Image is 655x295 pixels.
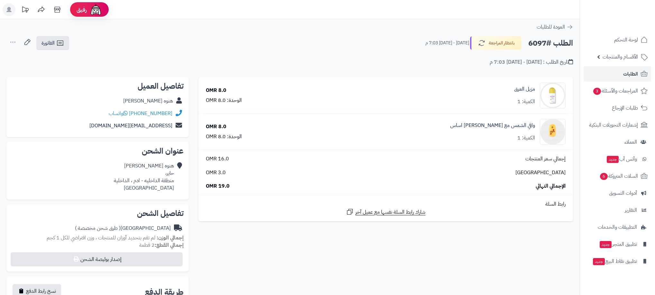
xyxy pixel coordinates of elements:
span: شارك رابط السلة نفسها مع عميل آخر [355,209,425,216]
span: العودة للطلبات [537,23,565,31]
a: أدوات التسويق [584,185,651,201]
a: لوحة التحكم [584,32,651,48]
img: 1739574665-cm52iuysw0ns601kl1gcndhhy_EVEIL-01-90x90.jpg [540,83,565,108]
span: جديد [607,156,619,163]
span: وآتس آب [606,155,637,164]
div: 8.0 OMR [206,123,226,130]
a: الفاتورة [36,36,69,50]
a: المراجعات والأسئلة3 [584,83,651,99]
span: الطلبات [623,69,638,78]
span: التقارير [625,206,637,215]
span: الإجمالي النهائي [536,183,566,190]
div: الكمية: 1 [517,134,535,142]
div: رابط السلة [201,201,570,208]
div: تاريخ الطلب : [DATE] - [DATE] 7:03 م [490,58,573,66]
span: جديد [593,258,605,265]
span: المراجعات والأسئلة [593,86,638,95]
small: 2 قطعة [139,241,184,249]
a: [PHONE_NUMBER] [129,110,172,117]
h2: عنوان الشحن [12,147,184,155]
a: طلبات الإرجاع [584,100,651,116]
span: 3.0 OMR [206,169,226,176]
div: هنوه [PERSON_NAME] حاير، منطقة الداخليه - ادم ، الداخلية [GEOGRAPHIC_DATA] [114,162,174,192]
div: 8.0 OMR [206,87,226,94]
a: تطبيق نقاط البيعجديد [584,254,651,269]
span: [GEOGRAPHIC_DATA] [515,169,566,176]
span: 19.0 OMR [206,183,230,190]
span: السلات المتروكة [599,172,638,181]
a: واتساب [109,110,128,117]
h2: تفاصيل الشحن [12,210,184,217]
span: ( طرق شحن مخصصة ) [75,224,121,232]
button: إصدار بوليصة الشحن [11,252,183,266]
span: طلبات الإرجاع [612,103,638,112]
span: رفيق [77,6,87,13]
a: تحديثات المنصة [17,3,33,18]
a: وآتس آبجديد [584,151,651,167]
h2: تفاصيل العميل [12,82,184,90]
span: 6 [600,173,608,180]
a: [EMAIL_ADDRESS][DOMAIN_NAME] [89,122,172,130]
span: أدوات التسويق [609,189,637,198]
span: العملاء [624,138,637,147]
span: الفاتورة [41,39,55,47]
span: التطبيقات والخدمات [598,223,637,232]
img: ai-face.png [89,3,102,16]
a: السلات المتروكة6 [584,168,651,184]
span: جديد [600,241,612,248]
a: العودة للطلبات [537,23,573,31]
a: واقي الشمس مع [PERSON_NAME] اساس [450,122,535,129]
a: الطلبات [584,66,651,82]
h2: الطلب #6097 [528,37,573,50]
span: الأقسام والمنتجات [603,52,638,61]
strong: إجمالي القطع: [155,241,184,249]
button: بانتظار المراجعة [470,36,522,50]
a: العملاء [584,134,651,150]
div: هنوه [PERSON_NAME] [123,97,173,105]
div: الكمية: 1 [517,98,535,105]
span: 16.0 OMR [206,155,229,163]
span: تطبيق المتجر [599,240,637,249]
div: الوحدة: 8.0 OMR [206,97,242,104]
a: التطبيقات والخدمات [584,219,651,235]
span: 3 [593,88,601,95]
img: 1756583016-sun%20block%20whiting-01-90x90.png [540,119,565,145]
strong: إجمالي الوزن: [157,234,184,242]
span: إشعارات التحويلات البنكية [589,121,638,130]
a: التقارير [584,202,651,218]
span: إجمالي سعر المنتجات [525,155,566,163]
div: الوحدة: 8.0 OMR [206,133,242,140]
a: تطبيق المتجرجديد [584,237,651,252]
img: logo-2.png [611,17,649,31]
span: تطبيق نقاط البيع [592,257,637,266]
span: لوحة التحكم [614,35,638,44]
small: [DATE] - [DATE] 7:03 م [425,40,469,46]
span: نسخ رابط الدفع [26,287,56,295]
a: شارك رابط السلة نفسها مع عميل آخر [346,208,425,216]
a: مزيل العرق [514,85,535,93]
span: لم تقم بتحديد أوزان للمنتجات ، وزن افتراضي للكل 1 كجم [47,234,155,242]
div: [GEOGRAPHIC_DATA] [75,225,171,232]
a: إشعارات التحويلات البنكية [584,117,651,133]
